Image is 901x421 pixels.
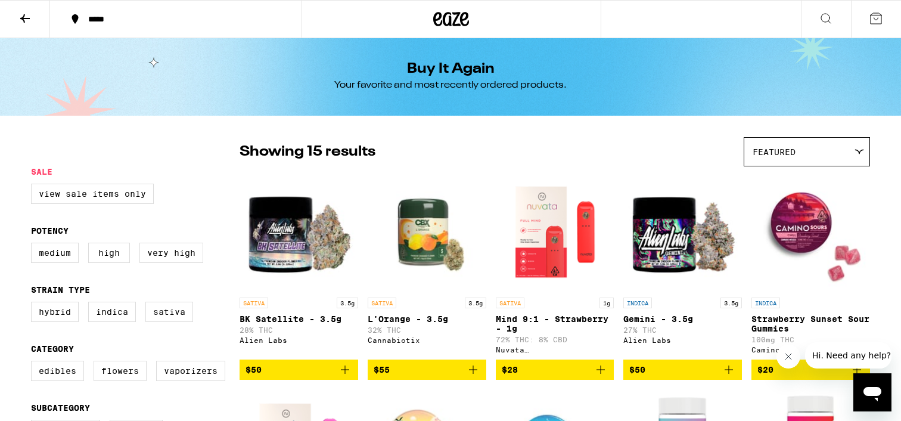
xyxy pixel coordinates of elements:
[368,298,396,308] p: SATIVA
[368,326,486,334] p: 32% THC
[31,361,84,381] label: Edibles
[240,360,358,380] button: Add to bag
[139,243,203,263] label: Very High
[374,365,390,374] span: $55
[31,285,90,295] legend: Strain Type
[623,360,742,380] button: Add to bag
[31,226,69,236] legend: Potency
[599,298,614,308] p: 1g
[31,344,74,354] legend: Category
[776,345,800,369] iframe: Close message
[240,172,358,292] img: Alien Labs - BK Satellite - 3.5g
[94,361,147,381] label: Flowers
[751,298,780,308] p: INDICA
[853,373,891,411] iframe: Button to launch messaging window
[31,302,79,322] label: Hybrid
[757,365,773,374] span: $20
[751,336,870,343] p: 100mg THC
[240,314,358,324] p: BK Satellite - 3.5g
[496,298,524,308] p: SATIVA
[751,172,870,360] a: Open page for Strawberry Sunset Sour Gummies from Camino
[751,360,870,380] button: Add to bag
[240,336,358,344] div: Alien Labs
[496,172,614,292] img: Nuvata (CA) - Mind 9:1 - Strawberry - 1g
[407,62,495,76] h1: Buy It Again
[496,314,614,333] p: Mind 9:1 - Strawberry - 1g
[751,314,870,333] p: Strawberry Sunset Sour Gummies
[623,326,742,334] p: 27% THC
[368,172,486,360] a: Open page for L'Orange - 3.5g from Cannabiotix
[156,361,225,381] label: Vaporizers
[496,336,614,343] p: 72% THC: 8% CBD
[368,314,486,324] p: L'Orange - 3.5g
[623,172,742,360] a: Open page for Gemini - 3.5g from Alien Labs
[240,298,268,308] p: SATIVA
[88,243,130,263] label: High
[629,365,645,374] span: $50
[805,342,891,369] iframe: Message from company
[623,172,742,292] img: Alien Labs - Gemini - 3.5g
[240,172,358,360] a: Open page for BK Satellite - 3.5g from Alien Labs
[368,172,486,292] img: Cannabiotix - L'Orange - 3.5g
[240,142,375,162] p: Showing 15 results
[751,346,870,354] div: Camino
[88,302,136,322] label: Indica
[246,365,262,374] span: $50
[753,147,796,157] span: Featured
[496,360,614,380] button: Add to bag
[465,298,486,308] p: 3.5g
[31,167,52,177] legend: Sale
[334,79,567,92] div: Your favorite and most recently ordered products.
[720,298,742,308] p: 3.5g
[623,336,742,344] div: Alien Labs
[368,336,486,344] div: Cannabiotix
[368,360,486,380] button: Add to bag
[623,314,742,324] p: Gemini - 3.5g
[240,326,358,334] p: 28% THC
[31,243,79,263] label: Medium
[496,346,614,354] div: Nuvata ([GEOGRAPHIC_DATA])
[496,172,614,360] a: Open page for Mind 9:1 - Strawberry - 1g from Nuvata (CA)
[751,172,870,292] img: Camino - Strawberry Sunset Sour Gummies
[31,184,154,204] label: View Sale Items Only
[502,365,518,374] span: $28
[337,298,358,308] p: 3.5g
[31,403,90,413] legend: Subcategory
[145,302,193,322] label: Sativa
[623,298,652,308] p: INDICA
